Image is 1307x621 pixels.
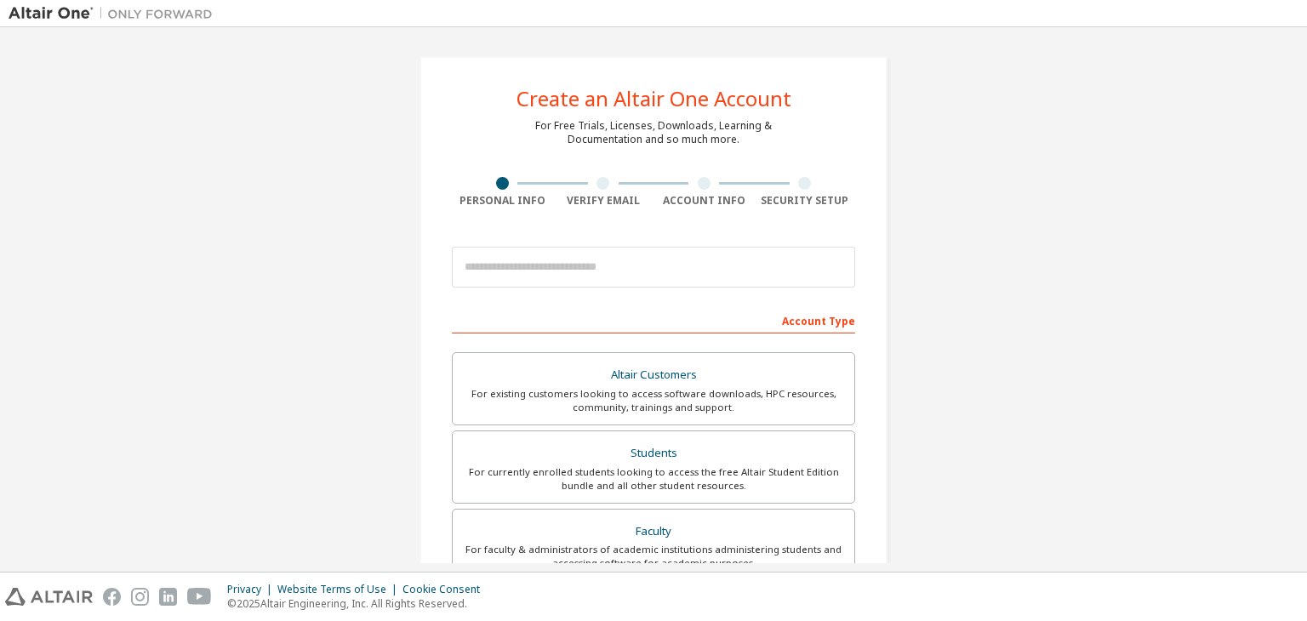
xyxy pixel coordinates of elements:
div: Students [463,442,844,465]
div: For faculty & administrators of academic institutions administering students and accessing softwa... [463,543,844,570]
div: For currently enrolled students looking to access the free Altair Student Edition bundle and all ... [463,465,844,493]
img: Altair One [9,5,221,22]
div: Security Setup [755,194,856,208]
div: Account Info [653,194,755,208]
img: linkedin.svg [159,588,177,606]
img: altair_logo.svg [5,588,93,606]
img: facebook.svg [103,588,121,606]
div: For Free Trials, Licenses, Downloads, Learning & Documentation and so much more. [535,119,772,146]
div: Privacy [227,583,277,596]
div: Altair Customers [463,363,844,387]
div: Verify Email [553,194,654,208]
div: Website Terms of Use [277,583,402,596]
p: © 2025 Altair Engineering, Inc. All Rights Reserved. [227,596,490,611]
div: Account Type [452,306,855,333]
div: Create an Altair One Account [517,88,791,109]
div: Cookie Consent [402,583,490,596]
div: Personal Info [452,194,553,208]
div: Faculty [463,520,844,544]
img: instagram.svg [131,588,149,606]
div: For existing customers looking to access software downloads, HPC resources, community, trainings ... [463,387,844,414]
img: youtube.svg [187,588,212,606]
